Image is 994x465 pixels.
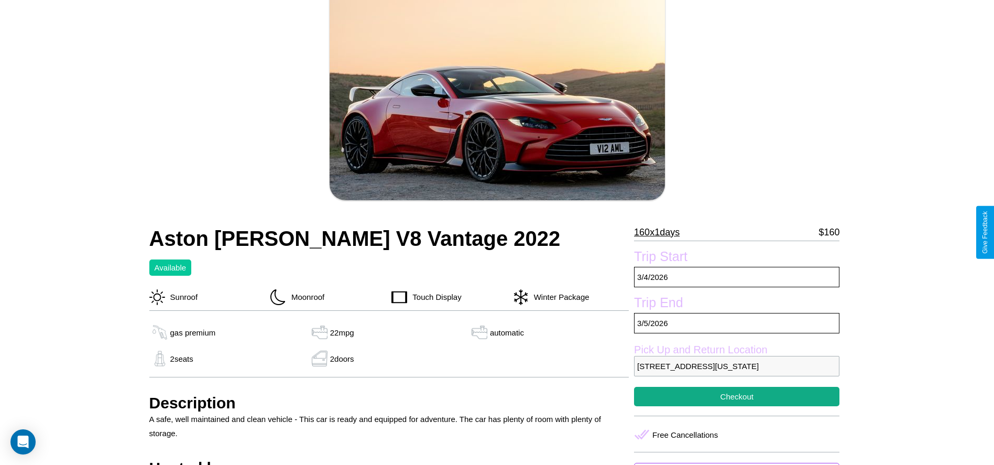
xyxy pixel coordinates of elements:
[634,356,839,376] p: [STREET_ADDRESS][US_STATE]
[309,351,330,366] img: gas
[10,429,36,455] div: Open Intercom Messenger
[652,428,718,442] p: Free Cancellations
[634,295,839,313] label: Trip End
[634,249,839,267] label: Trip Start
[165,290,198,304] p: Sunroof
[529,290,589,304] p: Winter Package
[170,352,193,366] p: 2 seats
[407,290,461,304] p: Touch Display
[634,267,839,287] p: 3 / 4 / 2026
[286,290,324,304] p: Moonroof
[170,326,216,340] p: gas premium
[634,224,680,241] p: 160 x 1 days
[330,326,354,340] p: 22 mpg
[818,224,839,241] p: $ 160
[330,352,354,366] p: 2 doors
[634,344,839,356] label: Pick Up and Return Location
[149,351,170,366] img: gas
[469,325,490,340] img: gas
[149,227,629,251] h2: Aston [PERSON_NAME] V8 Vantage 2022
[149,412,629,440] p: A safe, well maintained and clean vehicle - This car is ready and equipped for adventure. The car...
[149,394,629,412] h3: Description
[634,313,839,333] p: 3 / 5 / 2026
[490,326,524,340] p: automatic
[981,211,989,254] div: Give Feedback
[309,325,330,340] img: gas
[634,387,839,406] button: Checkout
[149,325,170,340] img: gas
[155,261,187,275] p: Available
